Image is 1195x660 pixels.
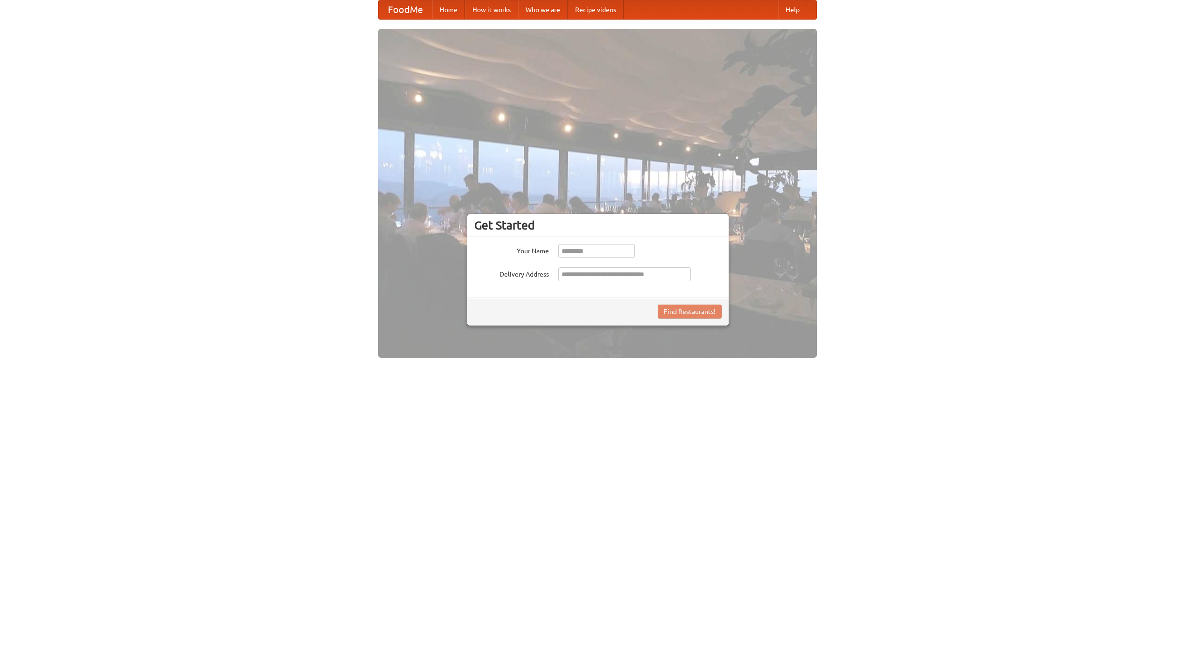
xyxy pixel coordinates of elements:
a: Recipe videos [568,0,624,19]
label: Your Name [474,244,549,256]
label: Delivery Address [474,267,549,279]
a: Help [778,0,807,19]
a: How it works [465,0,518,19]
a: FoodMe [379,0,432,19]
h3: Get Started [474,218,722,232]
a: Who we are [518,0,568,19]
a: Home [432,0,465,19]
button: Find Restaurants! [658,305,722,319]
